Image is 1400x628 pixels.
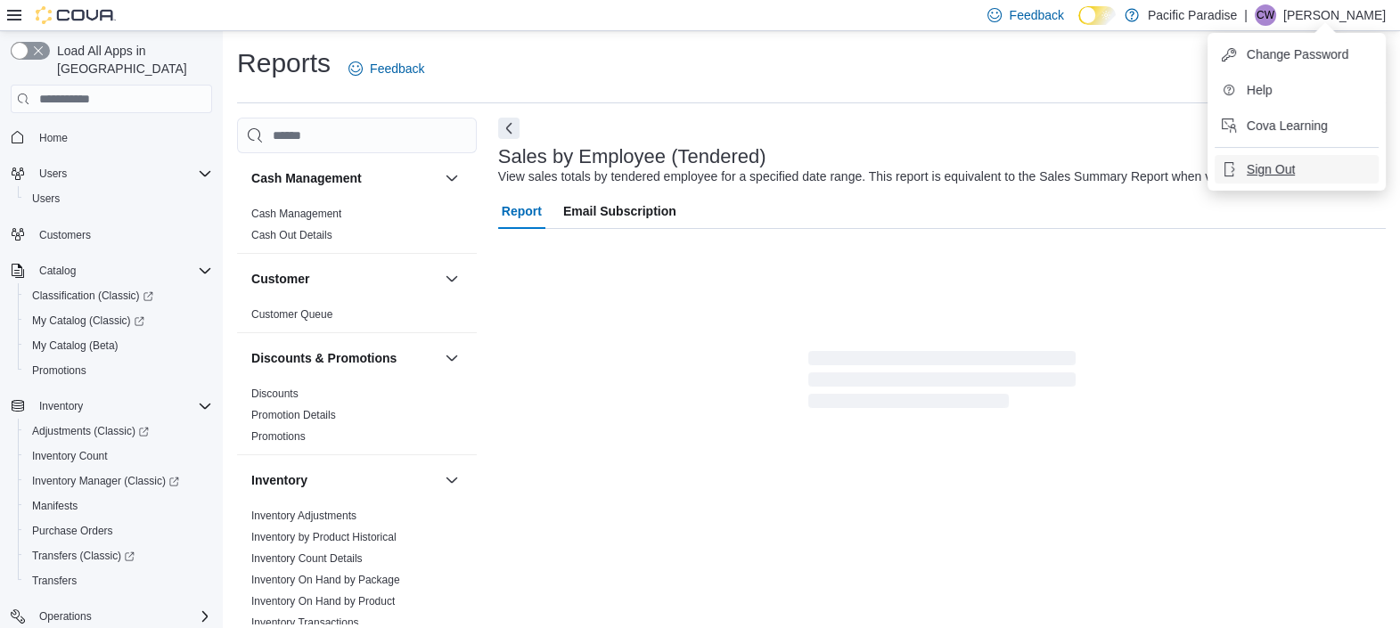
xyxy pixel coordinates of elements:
span: Transfers [32,574,77,588]
h3: Inventory [251,471,307,489]
div: Discounts & Promotions [237,383,477,454]
button: Customer [441,268,463,290]
span: Catalog [39,264,76,278]
span: Customers [32,224,212,246]
button: Discounts & Promotions [441,347,463,369]
button: Promotions [18,358,219,383]
span: Catalog [32,260,212,281]
h3: Sales by Employee (Tendered) [498,146,766,167]
a: Discounts [251,387,299,400]
span: Purchase Orders [25,520,212,542]
button: Cova Learning [1215,111,1379,140]
span: Inventory Adjustments [251,509,356,523]
a: My Catalog (Classic) [18,308,219,333]
a: Transfers [25,570,84,591]
span: Change Password [1247,45,1348,63]
a: Purchase Orders [25,520,120,542]
span: Inventory [39,399,83,413]
span: Promotion Details [251,408,336,422]
p: [PERSON_NAME] [1283,4,1386,26]
input: Dark Mode [1078,6,1116,25]
span: Help [1247,81,1273,99]
a: Home [32,127,75,149]
button: Inventory [32,396,90,417]
span: Report [502,193,542,229]
button: Catalog [4,258,219,283]
h3: Cash Management [251,169,362,187]
a: Cash Out Details [251,229,332,241]
button: Help [1215,76,1379,104]
span: My Catalog (Classic) [25,310,212,331]
span: Users [32,163,212,184]
span: Inventory by Product Historical [251,530,397,544]
span: Load All Apps in [GEOGRAPHIC_DATA] [50,42,212,77]
span: Inventory On Hand by Package [251,573,400,587]
button: Operations [32,606,99,627]
span: Inventory [32,396,212,417]
span: Purchase Orders [32,524,113,538]
span: Customer Queue [251,307,332,322]
span: Adjustments (Classic) [25,420,212,442]
a: Inventory Adjustments [251,510,356,522]
span: Customers [39,228,91,242]
span: Transfers (Classic) [25,545,212,567]
button: Catalog [32,260,83,281]
span: My Catalog (Beta) [25,335,212,356]
a: Classification (Classic) [18,283,219,308]
span: Inventory Count Details [251,551,363,566]
a: Transfers (Classic) [18,543,219,568]
button: Manifests [18,493,219,518]
span: Manifests [25,495,212,517]
a: My Catalog (Beta) [25,335,126,356]
a: Inventory by Product Historical [251,531,397,543]
span: Inventory Manager (Classic) [32,474,179,488]
span: Loading [808,355,1076,412]
button: Purchase Orders [18,518,219,543]
span: Promotions [251,429,306,444]
h3: Discounts & Promotions [251,349,397,367]
button: Next [498,118,520,139]
span: Cash Management [251,207,341,221]
h3: Customer [251,270,309,288]
button: Inventory [441,469,463,491]
span: Users [25,188,212,209]
span: Transfers [25,570,212,591]
h1: Reports [237,45,331,81]
button: Users [18,186,219,211]
span: My Catalog (Classic) [32,314,144,328]
span: CW [1257,4,1274,26]
a: Feedback [341,51,431,86]
span: Sign Out [1247,160,1295,178]
span: My Catalog (Beta) [32,338,119,353]
a: Inventory On Hand by Product [251,595,395,608]
div: Customer [237,304,477,332]
span: Users [32,192,60,206]
span: Home [39,131,68,145]
span: Manifests [32,499,78,513]
a: Classification (Classic) [25,285,160,306]
span: Discounts [251,387,299,401]
a: Adjustments (Classic) [25,420,156,442]
span: Inventory Count [32,449,108,463]
button: Discounts & Promotions [251,349,438,367]
a: Inventory On Hand by Package [251,574,400,586]
span: Operations [39,609,92,624]
a: Customers [32,224,98,246]
button: Change Password [1215,40,1379,69]
button: Home [4,124,219,150]
span: Dark Mode [1078,25,1079,26]
span: Promotions [32,363,86,378]
span: Home [32,126,212,148]
span: Inventory On Hand by Product [251,594,395,608]
a: My Catalog (Classic) [25,310,151,331]
button: Customers [4,222,219,248]
a: Inventory Count [25,445,115,467]
a: Cash Management [251,208,341,220]
span: Inventory Count [25,445,212,467]
a: Inventory Count Details [251,552,363,565]
span: Email Subscription [563,193,676,229]
span: Adjustments (Classic) [32,424,149,438]
button: Customer [251,270,438,288]
a: Transfers (Classic) [25,545,142,567]
a: Inventory Manager (Classic) [25,470,186,492]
